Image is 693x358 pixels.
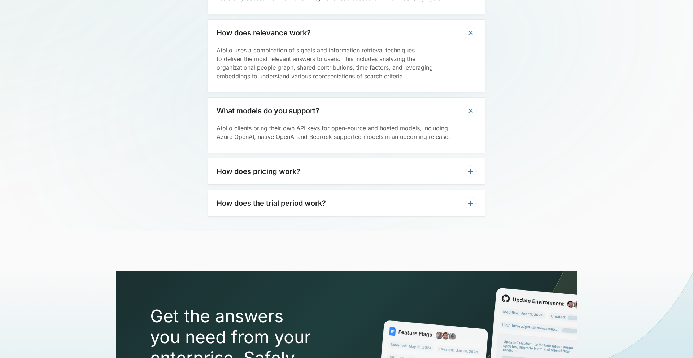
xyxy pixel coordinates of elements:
h3: How does the trial period work? [217,199,326,208]
h3: How does relevance work? [217,29,311,37]
iframe: Chat Widget [657,323,693,358]
p: Atolio clients bring their own API keys for open-source and hosted models, including Azure OpenAI... [217,124,476,141]
h3: What models do you support? [217,106,319,115]
h3: How does pricing work? [217,167,300,176]
p: Atolio uses a combination of signals and information retrieval techniques to deliver the most rel... [217,46,476,80]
